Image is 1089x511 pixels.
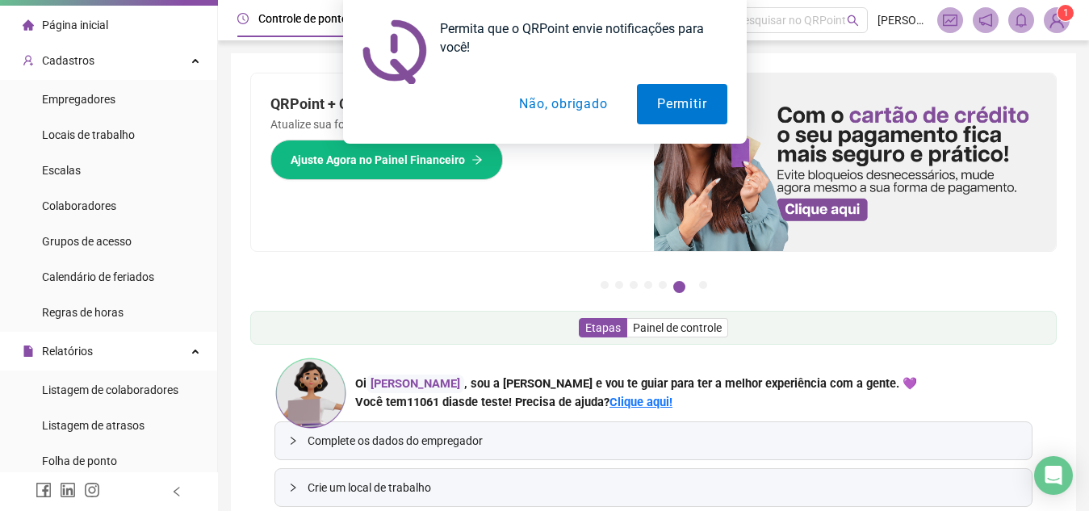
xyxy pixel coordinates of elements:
div: Permita que o QRPoint envie notificações para você! [427,19,727,57]
span: Grupos de acesso [42,235,132,248]
button: 6 [673,281,685,293]
span: Painel de controle [633,321,722,334]
button: 3 [630,281,638,289]
span: facebook [36,482,52,498]
span: linkedin [60,482,76,498]
span: Complete os dados do empregador [308,432,1019,450]
span: 11061 [407,395,465,409]
span: instagram [84,482,100,498]
a: Clique aqui! [609,395,672,409]
span: Folha de ponto [42,454,117,467]
span: collapsed [288,483,298,492]
span: arrow-right [471,154,483,165]
button: 5 [659,281,667,289]
span: Crie um local de trabalho [308,479,1019,496]
div: [PERSON_NAME] [366,375,464,393]
button: Ajuste Agora no Painel Financeiro [270,140,503,180]
span: Ajuste Agora no Painel Financeiro [291,151,465,169]
div: Oi , sou a [PERSON_NAME] e vou te guiar para ter a melhor experiência com a gente. 💜 [355,375,917,393]
span: de teste! Precisa de ajuda? [465,395,609,409]
span: Relatórios [42,345,93,358]
img: banner%2F75947b42-3b94-469c-a360-407c2d3115d7.png [654,73,1057,251]
button: 7 [699,281,707,289]
button: Não, obrigado [499,84,627,124]
span: Colaboradores [42,199,116,212]
span: Listagem de atrasos [42,419,145,432]
span: Calendário de feriados [42,270,154,283]
span: dias [442,395,465,409]
button: 2 [615,281,623,289]
span: Etapas [585,321,621,334]
span: Regras de horas [42,306,124,319]
button: 4 [644,281,652,289]
span: Escalas [42,164,81,177]
span: Você tem [355,395,407,409]
button: Permitir [637,84,727,124]
div: Complete os dados do empregador [275,422,1032,459]
span: collapsed [288,436,298,446]
div: Open Intercom Messenger [1034,456,1073,495]
div: Crie um local de trabalho [275,469,1032,506]
span: file [23,346,34,357]
span: Listagem de colaboradores [42,383,178,396]
span: left [171,486,182,497]
img: notification icon [362,19,427,84]
img: ana-icon.cad42e3e8b8746aecfa2.png [274,357,347,429]
button: 1 [601,281,609,289]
